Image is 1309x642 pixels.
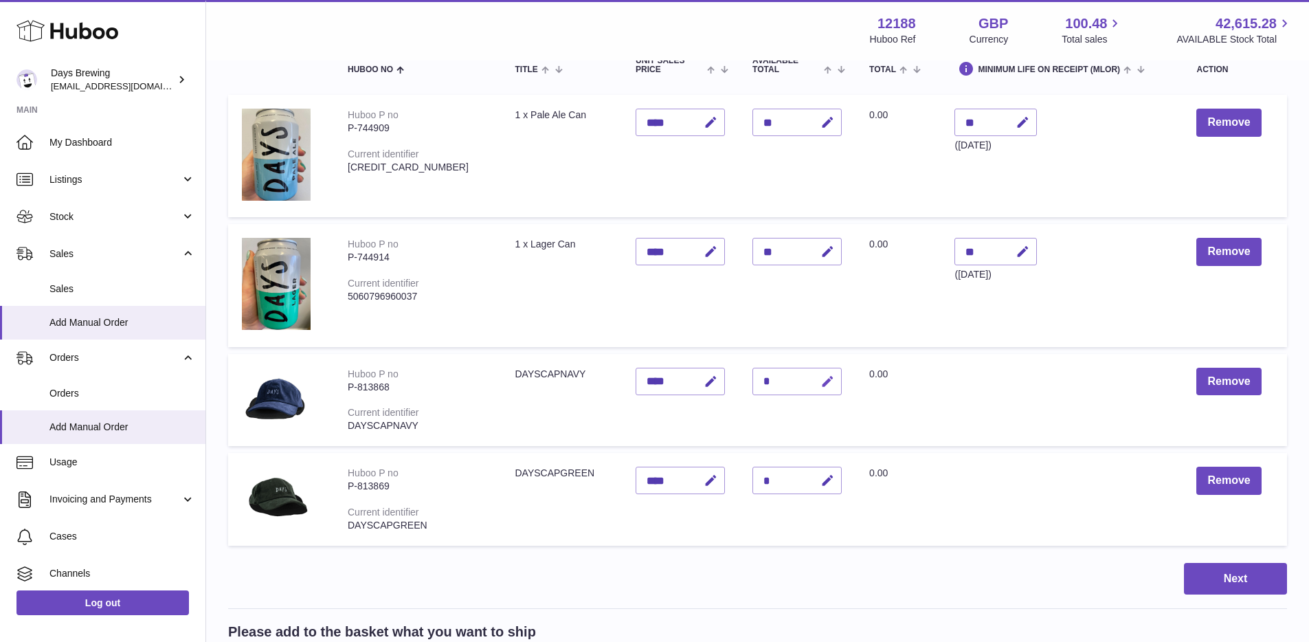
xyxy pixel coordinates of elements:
span: Huboo no [348,65,393,74]
div: Current identifier [348,148,419,159]
div: Huboo Ref [870,33,916,46]
span: 0.00 [869,109,888,120]
div: Currency [970,33,1009,46]
span: [EMAIL_ADDRESS][DOMAIN_NAME] [51,80,202,91]
div: Huboo P no [348,368,399,379]
span: Sales [49,247,181,261]
a: 100.48 Total sales [1062,14,1123,46]
span: Orders [49,387,195,400]
strong: GBP [978,14,1008,33]
div: Days Brewing [51,67,175,93]
span: Add Manual Order [49,316,195,329]
td: DAYSCAPNAVY [501,354,622,446]
div: DAYSCAPGREEN [348,519,487,532]
div: DAYSCAPNAVY [348,419,487,432]
button: Remove [1196,238,1261,266]
div: ([DATE]) [954,139,1037,152]
div: P-744909 [348,122,487,135]
div: Current identifier [348,407,419,418]
span: 0.00 [869,239,888,250]
span: Minimum Life On Receipt (MLOR) [978,65,1120,74]
h2: Please add to the basket what you want to ship [228,623,536,641]
div: Huboo P no [348,467,399,478]
span: Total sales [1062,33,1123,46]
span: Unit Sales Price [636,56,704,74]
span: AVAILABLE Total [752,56,820,74]
span: Add Manual Order [49,421,195,434]
img: DAYSCAPGREEN [242,467,311,519]
a: 42,615.28 AVAILABLE Stock Total [1176,14,1293,46]
td: DAYSCAPGREEN [501,453,622,545]
button: Remove [1196,109,1261,137]
div: 5060796960037 [348,290,487,303]
img: helena@daysbrewing.com [16,69,37,90]
span: Invoicing and Payments [49,493,181,506]
span: Cases [49,530,195,543]
td: 1 x Lager Can [501,224,622,346]
div: Huboo P no [348,239,399,250]
span: My Dashboard [49,136,195,149]
button: Remove [1196,368,1261,396]
span: 42,615.28 [1216,14,1277,33]
span: Listings [49,173,181,186]
span: 100.48 [1065,14,1107,33]
div: P-813868 [348,381,487,394]
span: Sales [49,283,195,296]
span: AVAILABLE Stock Total [1176,33,1293,46]
img: 1 x Pale Ale Can [242,109,311,200]
div: Huboo P no [348,109,399,120]
a: Log out [16,590,189,615]
span: 0.00 [869,368,888,379]
div: [CREDIT_CARD_NUMBER] [348,161,487,174]
span: Title [515,65,537,74]
div: ([DATE]) [954,268,1037,281]
span: Total [869,65,896,74]
div: Current identifier [348,507,419,518]
td: 1 x Pale Ale Can [501,95,622,217]
button: Next [1184,563,1287,595]
span: Stock [49,210,181,223]
div: Current identifier [348,278,419,289]
img: 1 x Lager Can [242,238,311,329]
span: Channels [49,567,195,580]
div: P-813869 [348,480,487,493]
span: Orders [49,351,181,364]
strong: 12188 [877,14,916,33]
span: Usage [49,456,195,469]
div: Action [1196,65,1273,74]
span: 0.00 [869,467,888,478]
img: DAYSCAPNAVY [242,368,311,428]
button: Remove [1196,467,1261,495]
div: P-744914 [348,251,487,264]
